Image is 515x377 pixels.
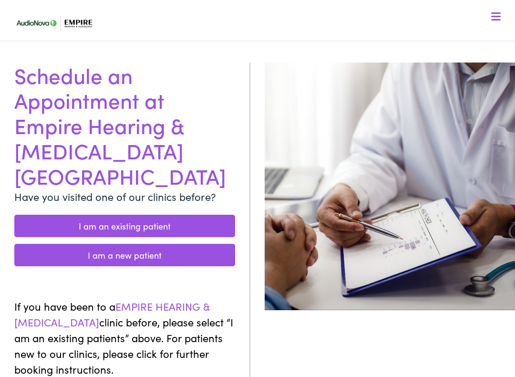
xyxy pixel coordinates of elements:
[14,244,235,266] a: I am a new patient
[265,63,515,311] img: Abstract blur image potentially serving as a placeholder or background.
[14,215,235,237] a: I am an existing patient
[14,188,235,204] p: Have you visited one of our clinics before?
[18,38,505,68] a: What We Offer
[14,63,235,188] h1: Schedule an Appointment at Empire Hearing & [MEDICAL_DATA] [GEOGRAPHIC_DATA]
[14,298,235,377] p: If you have been to a clinic before, please select “I am an existing patients” above. For patient...
[14,299,209,329] span: EMPIRE HEARING & [MEDICAL_DATA]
